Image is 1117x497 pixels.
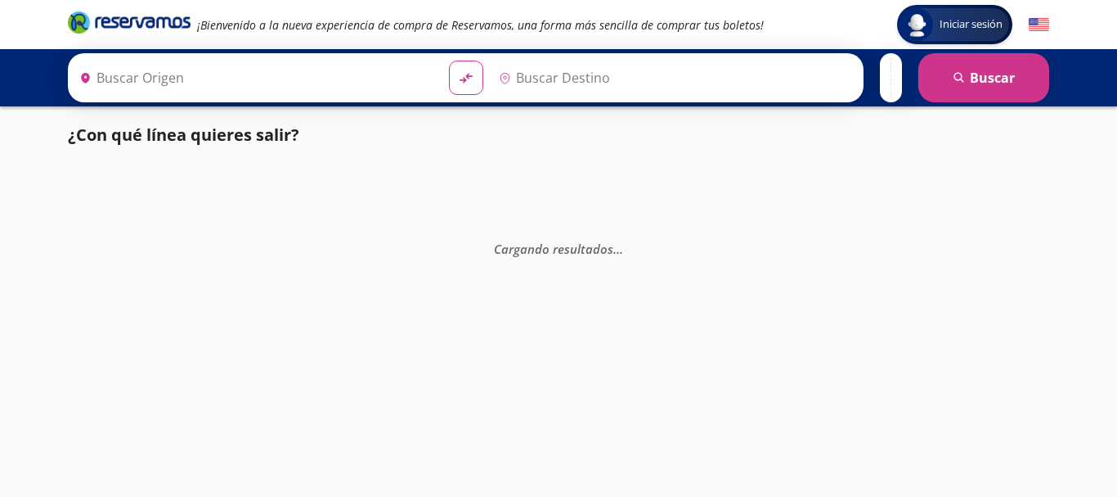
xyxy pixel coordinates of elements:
span: . [613,240,617,256]
button: English [1029,15,1049,35]
input: Buscar Destino [492,57,855,98]
button: Buscar [918,53,1049,102]
p: ¿Con qué línea quieres salir? [68,123,299,147]
a: Brand Logo [68,10,191,39]
span: . [620,240,623,256]
span: Iniciar sesión [933,16,1009,33]
input: Buscar Origen [73,57,436,98]
span: . [617,240,620,256]
em: ¡Bienvenido a la nueva experiencia de compra de Reservamos, una forma más sencilla de comprar tus... [197,17,764,33]
i: Brand Logo [68,10,191,34]
em: Cargando resultados [494,240,623,256]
